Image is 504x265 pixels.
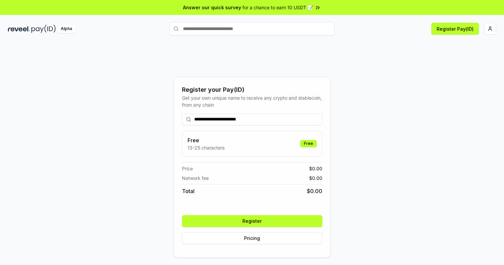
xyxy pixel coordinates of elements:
[182,215,322,227] button: Register
[309,165,322,172] span: $ 0.00
[182,175,209,182] span: Network fee
[182,85,322,94] div: Register your Pay(ID)
[57,25,76,33] div: Alpha
[307,187,322,195] span: $ 0.00
[182,165,193,172] span: Price
[431,23,479,35] button: Register Pay(ID)
[182,94,322,108] div: Get your own unique name to receive any crypto and stablecoin, from any chain
[242,4,313,11] span: for a chance to earn 10 USDT 📝
[183,4,241,11] span: Answer our quick survey
[8,25,30,33] img: reveel_dark
[182,232,322,244] button: Pricing
[182,187,195,195] span: Total
[188,144,225,151] p: 13-25 characters
[300,140,317,147] div: Free
[309,175,322,182] span: $ 0.00
[188,136,225,144] h3: Free
[31,25,56,33] img: pay_id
